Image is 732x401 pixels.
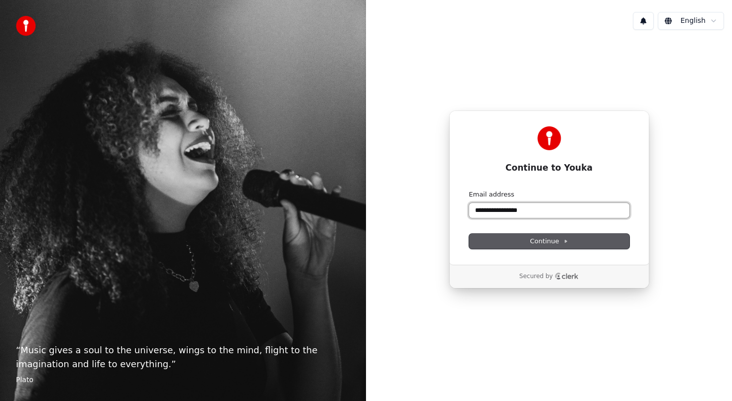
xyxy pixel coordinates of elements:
[469,162,629,174] h1: Continue to Youka
[469,190,514,199] label: Email address
[537,126,561,150] img: Youka
[16,16,36,36] img: youka
[555,273,579,280] a: Clerk logo
[530,237,568,246] span: Continue
[16,375,350,385] footer: Plato
[519,273,553,281] p: Secured by
[469,234,629,249] button: Continue
[16,343,350,371] p: “ Music gives a soul to the universe, wings to the mind, flight to the imagination and life to ev...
